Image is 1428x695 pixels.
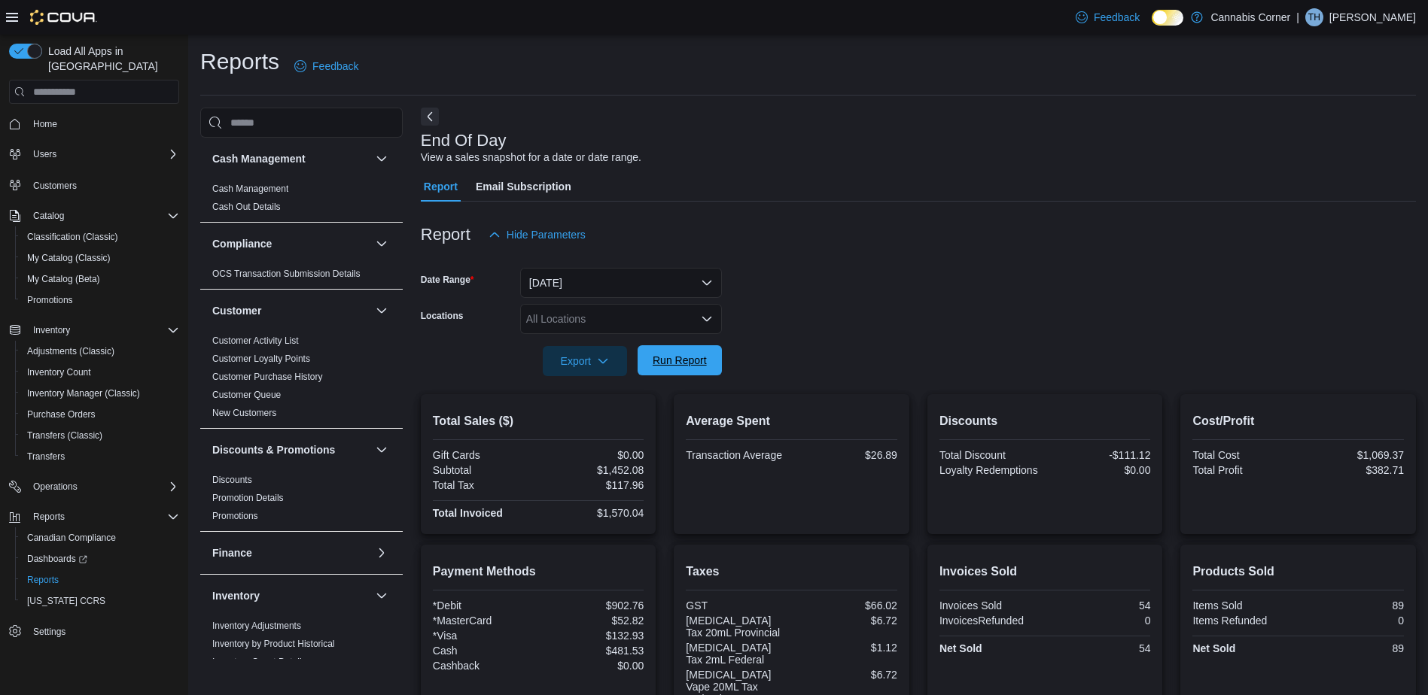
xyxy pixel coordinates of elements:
[1302,642,1404,654] div: 89
[21,426,108,445] a: Transfers (Classic)
[15,569,185,590] button: Reports
[21,270,179,288] span: My Catalog (Beta)
[212,442,370,457] button: Discounts & Promotions
[701,313,713,325] button: Open list of options
[312,59,358,74] span: Feedback
[33,180,77,192] span: Customers
[212,588,260,603] h3: Inventory
[1210,8,1290,26] p: Cannabis Corner
[33,481,78,493] span: Operations
[212,638,335,650] span: Inventory by Product Historical
[27,345,114,357] span: Adjustments (Classic)
[433,464,535,476] div: Subtotal
[27,231,118,243] span: Classification (Classic)
[33,626,65,638] span: Settings
[27,451,65,463] span: Transfers
[21,363,179,381] span: Inventory Count
[421,132,507,150] h3: End Of Day
[1048,599,1150,612] div: 54
[21,405,179,423] span: Purchase Orders
[939,464,1042,476] div: Loyalty Redemptions
[212,620,301,632] span: Inventory Adjustments
[483,220,592,250] button: Hide Parameters
[27,595,105,607] span: [US_STATE] CCRS
[27,145,179,163] span: Users
[212,545,252,560] h3: Finance
[212,475,252,485] a: Discounts
[212,545,370,560] button: Finance
[21,405,102,423] a: Purchase Orders
[541,630,644,642] div: $132.93
[33,324,70,336] span: Inventory
[15,548,185,569] a: Dashboards
[21,529,122,547] a: Canadian Compliance
[212,303,261,318] h3: Customer
[212,389,281,401] span: Customer Queue
[939,642,982,654] strong: Net Sold
[15,590,185,612] button: [US_STATE] CCRS
[653,353,707,368] span: Run Report
[200,332,403,428] div: Customer
[686,615,788,639] div: [MEDICAL_DATA] Tax 20mL Provincial
[212,390,281,400] a: Customer Queue
[15,383,185,404] button: Inventory Manager (Classic)
[15,341,185,362] button: Adjustments (Classic)
[1094,10,1140,25] span: Feedback
[541,615,644,627] div: $52.82
[520,268,722,298] button: [DATE]
[1192,412,1404,430] h2: Cost/Profit
[1192,615,1295,627] div: Items Refunded
[27,408,96,420] span: Purchase Orders
[21,363,97,381] a: Inventory Count
[27,294,73,306] span: Promotions
[212,201,281,213] span: Cash Out Details
[30,10,97,25] img: Cova
[686,449,788,461] div: Transaction Average
[15,527,185,548] button: Canadian Compliance
[212,493,284,503] a: Promotion Details
[27,574,59,586] span: Reports
[795,642,897,654] div: $1.12
[288,51,364,81] a: Feedback
[200,47,279,77] h1: Reports
[21,592,179,610] span: Washington CCRS
[15,247,185,269] button: My Catalog (Classic)
[433,507,503,519] strong: Total Invoiced
[15,404,185,425] button: Purchase Orders
[1192,449,1295,461] div: Total Cost
[433,660,535,672] div: Cashback
[15,425,185,446] button: Transfers (Classic)
[21,384,179,402] span: Inventory Manager (Classic)
[421,274,474,286] label: Date Range
[212,407,276,419] span: New Customers
[541,660,644,672] div: $0.00
[1048,464,1150,476] div: $0.00
[212,268,361,280] span: OCS Transaction Submission Details
[212,303,370,318] button: Customer
[939,449,1042,461] div: Total Discount
[27,508,179,526] span: Reports
[433,479,535,491] div: Total Tax
[541,464,644,476] div: $1,452.08
[1192,464,1295,476] div: Total Profit
[200,471,403,531] div: Discounts & Promotions
[212,474,252,486] span: Discounts
[212,372,323,382] a: Customer Purchase History
[212,510,258,522] span: Promotions
[212,236,370,251] button: Compliance
[200,265,403,289] div: Compliance
[27,532,116,544] span: Canadian Compliance
[373,150,391,168] button: Cash Management
[373,587,391,605] button: Inventory
[212,151,370,166] button: Cash Management
[33,210,64,222] span: Catalog
[27,115,63,133] a: Home
[476,171,571,202] span: Email Subscription
[27,478,179,496] span: Operations
[3,320,185,341] button: Inventory
[686,563,897,581] h2: Taxes
[212,639,335,649] a: Inventory by Product Historical
[795,669,897,681] div: $6.72
[795,615,897,627] div: $6.72
[1308,8,1320,26] span: TH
